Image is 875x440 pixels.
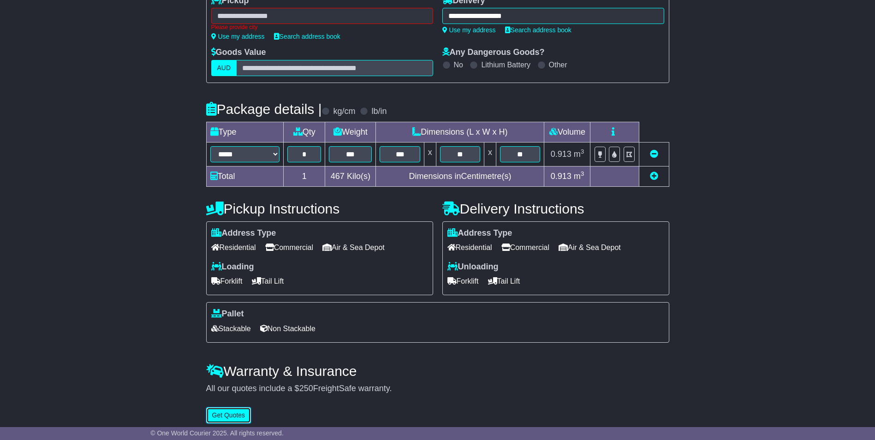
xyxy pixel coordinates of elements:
[211,321,251,336] span: Stackable
[505,26,571,34] a: Search address book
[331,172,345,181] span: 467
[284,166,325,186] td: 1
[581,148,584,155] sup: 3
[501,240,549,255] span: Commercial
[376,166,544,186] td: Dimensions in Centimetre(s)
[211,240,256,255] span: Residential
[447,240,492,255] span: Residential
[574,149,584,159] span: m
[211,274,243,288] span: Forklift
[447,262,499,272] label: Unloading
[551,172,571,181] span: 0.913
[488,274,520,288] span: Tail Lift
[206,122,284,142] td: Type
[581,170,584,177] sup: 3
[325,122,376,142] td: Weight
[211,48,266,58] label: Goods Value
[481,60,530,69] label: Lithium Battery
[371,107,387,117] label: lb/in
[325,166,376,186] td: Kilo(s)
[544,122,590,142] td: Volume
[442,26,496,34] a: Use my address
[447,274,479,288] span: Forklift
[549,60,567,69] label: Other
[211,309,244,319] label: Pallet
[484,142,496,166] td: x
[211,262,254,272] label: Loading
[333,107,355,117] label: kg/cm
[206,201,433,216] h4: Pickup Instructions
[211,60,237,76] label: AUD
[284,122,325,142] td: Qty
[447,228,512,238] label: Address Type
[206,407,251,423] button: Get Quotes
[206,384,669,394] div: All our quotes include a $ FreightSafe warranty.
[252,274,284,288] span: Tail Lift
[650,172,658,181] a: Add new item
[211,24,433,30] div: Please provide city
[265,240,313,255] span: Commercial
[454,60,463,69] label: No
[299,384,313,393] span: 250
[206,101,322,117] h4: Package details |
[559,240,621,255] span: Air & Sea Depot
[260,321,315,336] span: Non Stackable
[551,149,571,159] span: 0.913
[376,122,544,142] td: Dimensions (L x W x H)
[206,363,669,379] h4: Warranty & Insurance
[206,166,284,186] td: Total
[574,172,584,181] span: m
[650,149,658,159] a: Remove this item
[442,201,669,216] h4: Delivery Instructions
[424,142,436,166] td: x
[211,33,265,40] a: Use my address
[322,240,385,255] span: Air & Sea Depot
[211,228,276,238] label: Address Type
[150,429,284,437] span: © One World Courier 2025. All rights reserved.
[442,48,545,58] label: Any Dangerous Goods?
[274,33,340,40] a: Search address book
